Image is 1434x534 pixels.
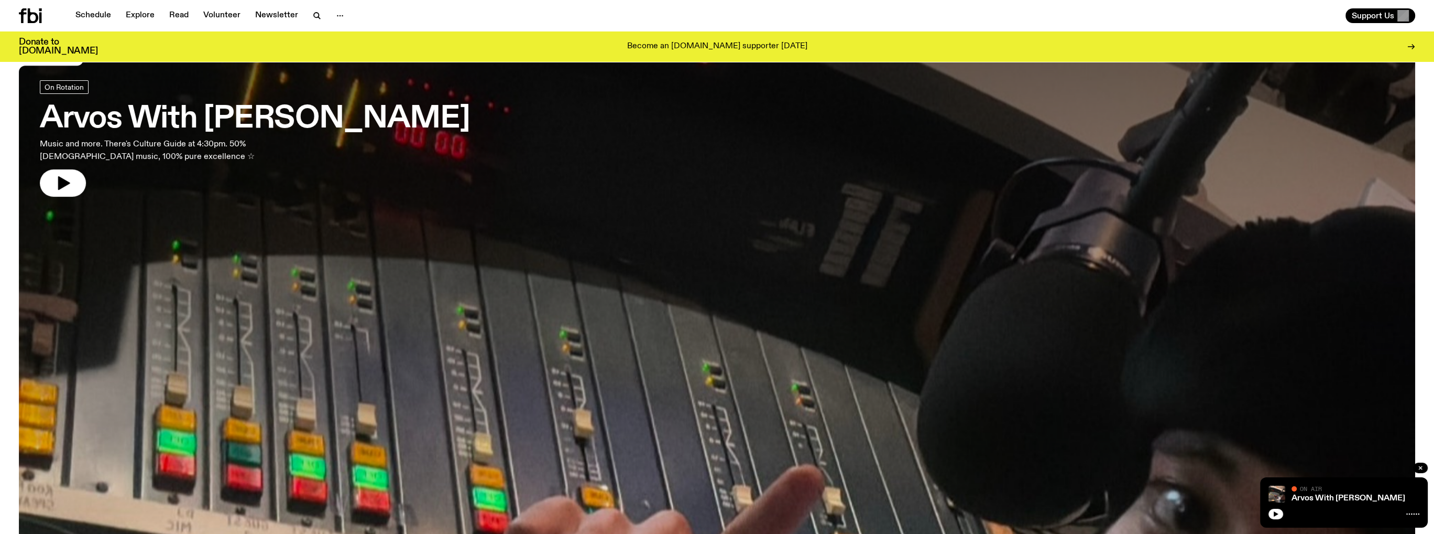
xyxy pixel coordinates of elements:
[249,8,304,23] a: Newsletter
[45,83,84,91] span: On Rotation
[627,42,807,51] p: Become an [DOMAIN_NAME] supporter [DATE]
[119,8,161,23] a: Explore
[1300,485,1322,492] span: On Air
[197,8,247,23] a: Volunteer
[40,80,89,94] a: On Rotation
[40,104,469,134] h3: Arvos With [PERSON_NAME]
[163,8,195,23] a: Read
[1291,494,1405,503] a: Arvos With [PERSON_NAME]
[69,8,117,23] a: Schedule
[19,38,98,56] h3: Donate to [DOMAIN_NAME]
[40,80,469,197] a: Arvos With [PERSON_NAME]Music and more. There's Culture Guide at 4:30pm. 50% [DEMOGRAPHIC_DATA] m...
[1345,8,1415,23] button: Support Us
[40,138,308,163] p: Music and more. There's Culture Guide at 4:30pm. 50% [DEMOGRAPHIC_DATA] music, 100% pure excellen...
[1352,11,1394,20] span: Support Us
